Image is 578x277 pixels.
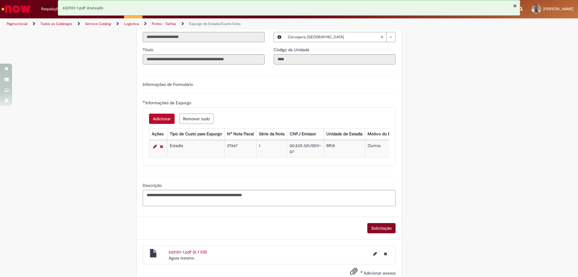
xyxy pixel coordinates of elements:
[169,255,194,261] time: 28/09/2025 20:45:13
[179,114,214,124] button: Remove all rows for Informações de Expurgo
[143,190,396,206] textarea: Descrição
[41,6,62,12] span: Requisições
[5,18,381,30] ul: Trilhas de página
[288,32,380,42] span: Cervejaria [GEOGRAPHIC_DATA]
[124,21,139,26] a: Logistica
[63,5,103,11] span: 602101-1.pdf Anexado
[367,223,396,233] button: Solicitação
[285,32,395,42] a: Cervejaria [GEOGRAPHIC_DATA]Limpar campo Local
[1,3,32,15] img: ServiceNow
[7,21,27,26] a: Página inicial
[145,100,192,105] span: Informações de Expurgo
[513,3,517,8] button: Fechar Notificação
[274,25,285,30] span: Local
[224,140,256,157] td: 27467
[370,249,381,259] button: Editar nome de arquivo 602101-1.pdf
[143,54,265,65] input: Título
[152,21,176,26] a: Fretes - Tarifas
[167,140,224,157] td: Estadia
[143,25,154,30] span: Somente leitura - Email
[85,21,111,26] a: Service Catalog
[158,143,165,150] a: Remover linha 1
[149,128,167,140] th: Ações
[274,47,311,52] span: Somente leitura - Código da Unidade
[167,128,224,140] th: Tipo de Custo para Expurgo
[274,32,285,42] button: Local, Visualizar este registro Cervejaria Pernambuco
[152,143,158,150] a: Editar Linha 1
[364,270,396,276] span: Adicionar anexos
[40,21,72,26] a: Todos os Catálogos
[274,47,311,53] label: Somente leitura - Código da Unidade
[324,140,365,157] td: BR18
[256,140,287,157] td: 1
[365,128,406,140] th: Motivo do Expurgo
[543,6,573,11] span: [PERSON_NAME]
[287,128,324,140] th: CNPJ Emissor
[169,249,207,255] a: 602101-1.pdf (8.7 KB)
[287,140,324,157] td: 00.835.301/0011-07
[224,128,256,140] th: Nº Nota Fiscal
[256,128,287,140] th: Série da Nota
[143,32,265,42] input: Email
[143,82,193,87] label: Informações de Formulário
[143,183,163,188] span: Descrição
[324,128,365,140] th: Unidade de Estadia
[377,32,386,42] abbr: Limpar campo Local
[365,140,406,157] td: Outros
[149,114,175,124] button: Add a row for Informações de Expurgo
[189,21,241,26] a: Expurgo de Estadia/Custo Extra
[143,100,145,103] span: Obrigatório Preenchido
[274,54,396,65] input: Código da Unidade
[169,255,194,261] span: Agora mesmo
[143,47,154,53] label: Somente leitura - Título
[143,47,154,52] span: Somente leitura - Título
[380,249,391,259] button: Excluir 602101-1.pdf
